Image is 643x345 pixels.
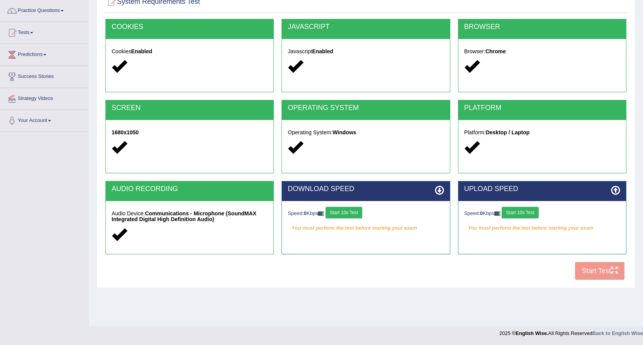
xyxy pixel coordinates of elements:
h2: SCREEN [112,104,268,112]
h2: PLATFORM [464,104,620,112]
a: Strategy Videos [0,88,88,107]
em: You must perform the test before starting your exam [288,222,444,234]
a: Your Account [0,110,88,129]
div: Speed: Kbps [288,207,444,220]
h5: Browser: [464,49,620,54]
img: ajax-loader-fb-connection.gif [494,211,500,216]
strong: English Wise. [516,330,548,336]
strong: 1680x1050 [112,129,139,135]
h5: Javascript [288,49,444,54]
h2: BROWSER [464,23,620,31]
a: Success Stories [0,66,88,85]
em: You must perform the test before starting your exam [464,222,620,234]
a: Predictions [0,44,88,63]
h5: Audio Device: [112,211,268,223]
strong: Desktop / Laptop [486,129,530,135]
strong: Communications - Microphone (SoundMAX Integrated Digital High Definition Audio) [112,210,256,222]
h2: DOWNLOAD SPEED [288,185,444,193]
button: Start 10s Test [326,207,362,218]
h5: Platform: [464,130,620,135]
h2: JAVASCRIPT [288,23,444,31]
h2: AUDIO RECORDING [112,185,268,193]
strong: Enabled [312,48,333,54]
h2: OPERATING SYSTEM [288,104,444,112]
a: Back to English Wise [592,330,643,336]
button: Start 10s Test [502,207,538,218]
strong: 0 [304,210,307,216]
strong: Chrome [485,48,506,54]
a: Tests [0,22,88,41]
div: 2025 © All Rights Reserved [499,326,643,337]
strong: Windows [333,129,356,135]
h5: Operating System: [288,130,444,135]
div: Speed: Kbps [464,207,620,220]
strong: 0 [480,210,483,216]
h2: UPLOAD SPEED [464,185,620,193]
strong: Enabled [131,48,152,54]
h5: Cookies [112,49,268,54]
h2: COOKIES [112,23,268,31]
img: ajax-loader-fb-connection.gif [318,211,324,216]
